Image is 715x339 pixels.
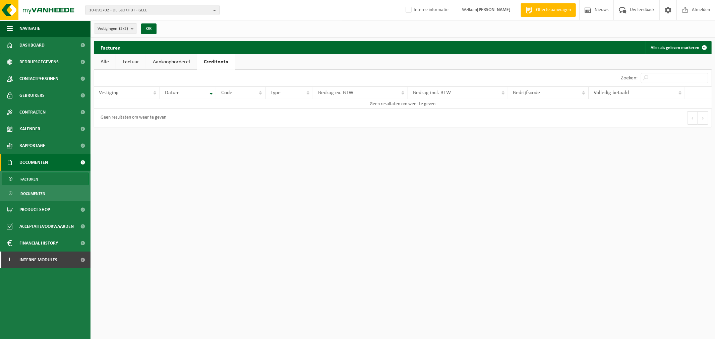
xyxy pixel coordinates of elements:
label: Zoeken: [621,76,638,81]
span: Type [271,90,281,95]
span: Acceptatievoorwaarden [19,218,74,235]
span: Bedrag ex. BTW [318,90,353,95]
span: Bedrijfsgegevens [19,54,59,70]
span: Bedrijfscode [513,90,540,95]
button: Vestigingen(2/2) [94,23,137,33]
a: Factuur [116,54,146,70]
a: Aankoopborderel [146,54,197,70]
span: Documenten [19,154,48,171]
span: Vestiging [99,90,119,95]
span: Documenten [20,187,45,200]
span: Facturen [20,173,38,186]
div: Geen resultaten om weer te geven [97,112,166,124]
span: Vestigingen [98,24,128,34]
span: Interne modules [19,252,57,268]
span: Navigatie [19,20,40,37]
a: Creditnota [197,54,235,70]
span: Offerte aanvragen [534,7,573,13]
span: Kalender [19,121,40,137]
button: Alles als gelezen markeren [645,41,711,54]
count: (2/2) [119,26,128,31]
button: 10-891702 - DE BLOKHUT - GEEL [85,5,220,15]
strong: [PERSON_NAME] [477,7,511,12]
h2: Facturen [94,41,127,54]
a: Offerte aanvragen [521,3,576,17]
span: I [7,252,13,268]
span: Bedrag incl. BTW [413,90,451,95]
a: Facturen [2,173,89,185]
span: Financial History [19,235,58,252]
span: Datum [165,90,180,95]
label: Interne informatie [404,5,449,15]
a: Alle [94,54,116,70]
td: Geen resultaten om weer te geven [94,99,712,109]
button: Next [698,111,708,125]
button: Previous [687,111,698,125]
span: Product Shop [19,201,50,218]
span: Code [221,90,232,95]
span: Gebruikers [19,87,45,104]
span: Dashboard [19,37,45,54]
button: OK [141,23,157,34]
span: Contracten [19,104,46,121]
span: Contactpersonen [19,70,58,87]
a: Documenten [2,187,89,200]
span: Volledig betaald [594,90,629,95]
span: 10-891702 - DE BLOKHUT - GEEL [89,5,211,15]
span: Rapportage [19,137,45,154]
